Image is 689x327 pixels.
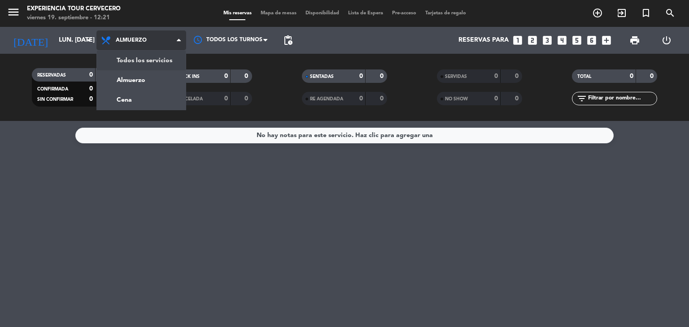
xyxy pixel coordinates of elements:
[665,8,676,18] i: search
[256,11,301,16] span: Mapa de mesas
[359,95,363,102] strong: 0
[301,11,344,16] span: Disponibilidad
[244,95,250,102] strong: 0
[445,97,468,101] span: NO SHOW
[310,97,343,101] span: RE AGENDADA
[556,34,568,46] i: looks_4
[616,8,627,18] i: exit_to_app
[576,93,587,104] i: filter_list
[224,73,228,79] strong: 0
[7,5,20,22] button: menu
[512,34,523,46] i: looks_one
[27,13,121,22] div: viernes 19. septiembre - 12:21
[592,8,603,18] i: add_circle_outline
[587,94,657,103] input: Filtrar por nombre...
[257,130,433,141] div: No hay notas para este servicio. Haz clic para agregar una
[630,73,633,79] strong: 0
[586,34,597,46] i: looks_6
[27,4,121,13] div: Experiencia Tour Cervecero
[380,95,385,102] strong: 0
[83,35,94,46] i: arrow_drop_down
[224,95,228,102] strong: 0
[661,35,672,46] i: power_settings_new
[641,8,651,18] i: turned_in_not
[445,74,467,79] span: SERVIDAS
[89,72,93,78] strong: 0
[458,37,509,44] span: Reservas para
[388,11,421,16] span: Pre-acceso
[601,34,612,46] i: add_box
[650,73,655,79] strong: 0
[37,97,73,102] span: SIN CONFIRMAR
[494,73,498,79] strong: 0
[283,35,293,46] span: pending_actions
[359,73,363,79] strong: 0
[37,87,68,91] span: CONFIRMADA
[380,73,385,79] strong: 0
[244,73,250,79] strong: 0
[541,34,553,46] i: looks_3
[7,5,20,19] i: menu
[7,30,54,50] i: [DATE]
[527,34,538,46] i: looks_two
[515,73,520,79] strong: 0
[310,74,334,79] span: SENTADAS
[97,70,186,90] a: Almuerzo
[116,37,147,43] span: Almuerzo
[97,51,186,70] a: Todos los servicios
[89,96,93,102] strong: 0
[650,27,682,54] div: LOG OUT
[175,74,200,79] span: CHECK INS
[37,73,66,77] span: RESERVADAS
[89,86,93,92] strong: 0
[219,11,256,16] span: Mis reservas
[577,74,591,79] span: TOTAL
[629,35,640,46] span: print
[175,97,203,101] span: CANCELADA
[515,95,520,102] strong: 0
[421,11,471,16] span: Tarjetas de regalo
[571,34,583,46] i: looks_5
[344,11,388,16] span: Lista de Espera
[494,95,498,102] strong: 0
[97,90,186,110] a: Cena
